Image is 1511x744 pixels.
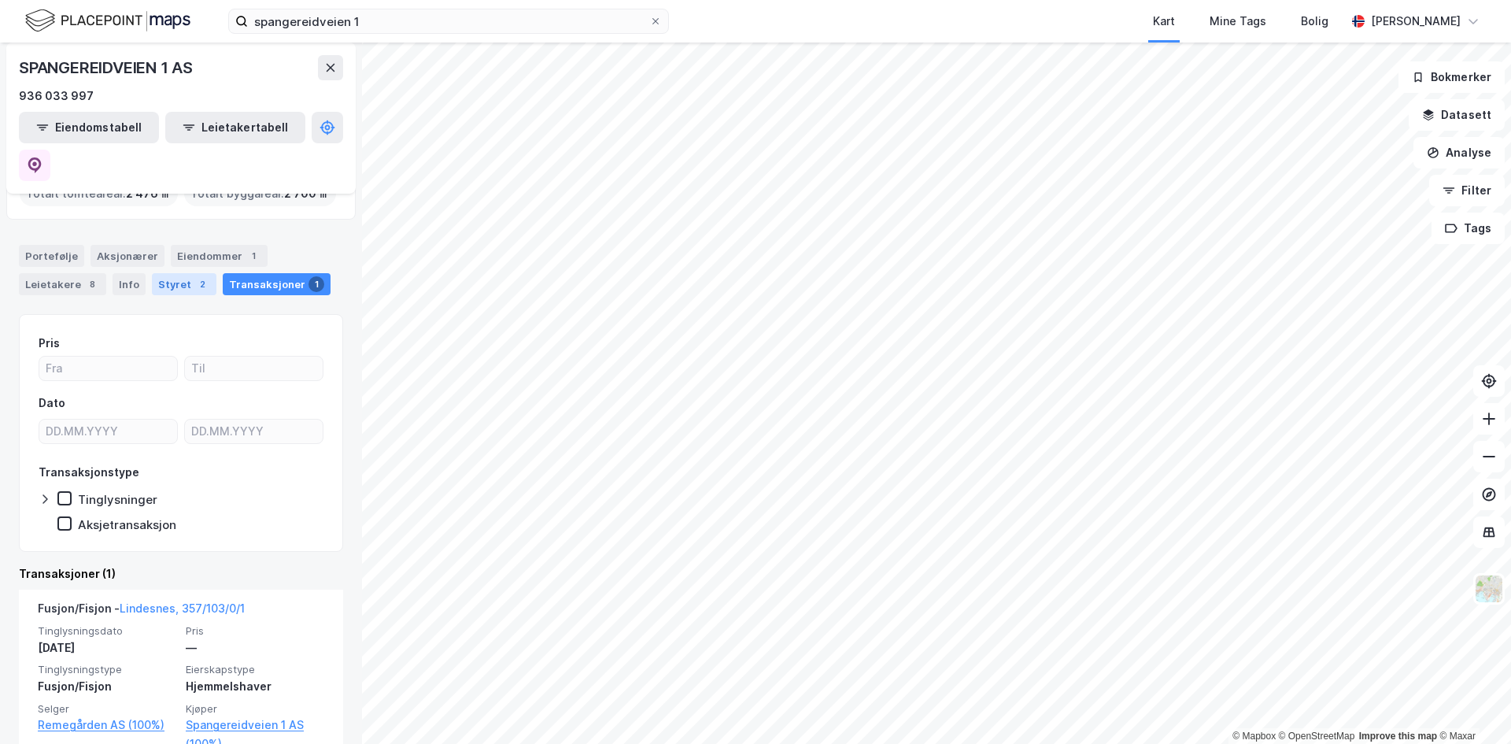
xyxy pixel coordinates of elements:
a: Improve this map [1359,731,1437,742]
a: Remegården AS (100%) [38,716,176,735]
a: OpenStreetMap [1279,731,1355,742]
button: Tags [1432,213,1505,244]
button: Leietakertabell [165,112,305,143]
span: Tinglysningsdato [38,624,176,638]
div: Portefølje [19,245,84,267]
span: Pris [186,624,324,638]
div: [PERSON_NAME] [1371,12,1461,31]
div: 2 [194,276,210,292]
button: Analyse [1413,137,1505,168]
div: Eiendommer [171,245,268,267]
span: Tinglysningstype [38,663,176,676]
input: Søk på adresse, matrikkel, gårdeiere, leietakere eller personer [248,9,649,33]
div: Kart [1153,12,1175,31]
button: Eiendomstabell [19,112,159,143]
input: DD.MM.YYYY [185,420,323,443]
div: Bolig [1301,12,1328,31]
div: Kontrollprogram for chat [1432,668,1511,744]
div: [DATE] [38,639,176,657]
div: Fusjon/Fisjon - [38,599,245,624]
a: Lindesnes, 357/103/0/1 [120,601,245,615]
span: Eierskapstype [186,663,324,676]
div: Tinglysninger [78,492,157,507]
div: Aksjetransaksjon [78,517,176,532]
div: Transaksjoner [223,273,331,295]
span: Kjøper [186,702,324,716]
button: Bokmerker [1398,61,1505,93]
input: Fra [39,357,177,380]
div: 1 [308,276,324,292]
img: Z [1474,574,1504,604]
div: Info [113,273,146,295]
div: Transaksjonstype [39,463,139,482]
div: Aksjonærer [91,245,164,267]
iframe: Chat Widget [1432,668,1511,744]
div: Transaksjoner (1) [19,564,343,583]
div: — [186,639,324,657]
div: Dato [39,394,65,413]
div: Pris [39,334,60,353]
div: 936 033 997 [19,87,94,105]
div: SPANGEREIDVEIEN 1 AS [19,55,196,80]
div: Hjemmelshaver [186,677,324,696]
div: Fusjon/Fisjon [38,677,176,696]
span: Selger [38,702,176,716]
input: Til [185,357,323,380]
div: 1 [246,248,261,264]
a: Mapbox [1232,731,1276,742]
div: Mine Tags [1210,12,1266,31]
div: 8 [84,276,100,292]
div: Styret [152,273,216,295]
input: DD.MM.YYYY [39,420,177,443]
button: Filter [1429,175,1505,206]
div: Leietakere [19,273,106,295]
img: logo.f888ab2527a4732fd821a326f86c7f29.svg [25,7,190,35]
button: Datasett [1409,99,1505,131]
